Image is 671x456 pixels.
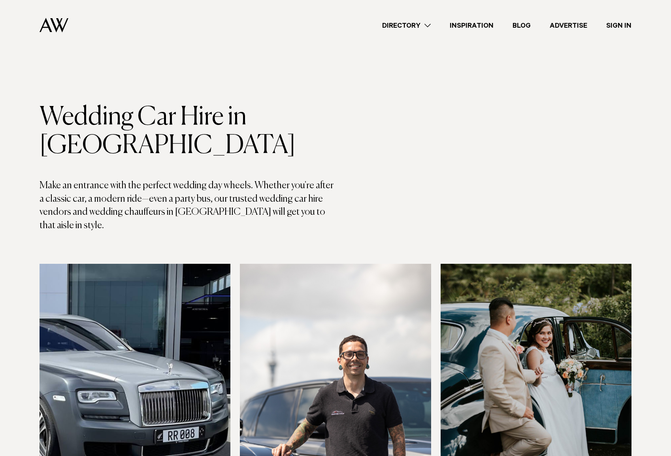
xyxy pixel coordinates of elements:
[373,20,440,31] a: Directory
[503,20,540,31] a: Blog
[40,103,335,160] h1: Wedding Car Hire in [GEOGRAPHIC_DATA]
[597,20,641,31] a: Sign In
[540,20,597,31] a: Advertise
[40,18,68,32] img: Auckland Weddings Logo
[440,20,503,31] a: Inspiration
[40,179,335,232] p: Make an entrance with the perfect wedding day wheels. Whether you're after a classic car, a moder...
